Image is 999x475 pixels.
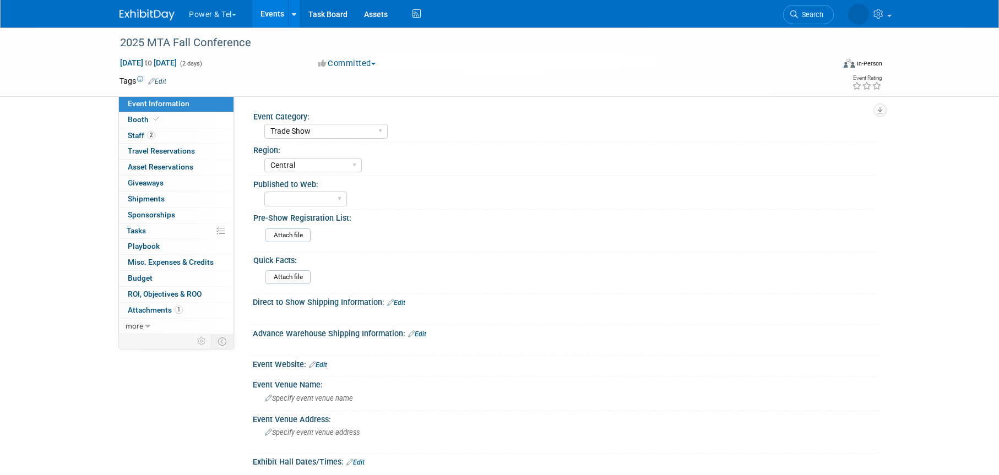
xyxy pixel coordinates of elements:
[119,192,234,207] a: Shipments
[128,146,195,155] span: Travel Reservations
[128,115,161,124] span: Booth
[253,176,875,190] div: Published to Web:
[346,458,365,466] a: Edit
[126,321,143,330] span: more
[128,258,214,266] span: Misc. Expenses & Credits
[848,4,869,25] img: Melissa Seibring
[783,5,834,24] a: Search
[769,57,882,74] div: Event Format
[119,319,234,334] a: more
[143,58,154,67] span: to
[127,226,146,235] span: Tasks
[148,78,166,85] a: Edit
[856,59,882,68] div: In-Person
[128,99,189,108] span: Event Information
[128,242,160,250] span: Playbook
[128,131,155,140] span: Staff
[852,75,882,81] div: Event Rating
[119,255,234,270] a: Misc. Expenses & Credits
[265,428,360,436] span: Specify event venue address
[120,9,175,20] img: ExhibitDay
[119,176,234,191] a: Giveaways
[179,60,202,67] span: (2 days)
[154,116,159,122] i: Booth reservation complete
[119,96,234,112] a: Event Information
[253,142,875,156] div: Region:
[175,305,183,314] span: 1
[120,58,177,68] span: [DATE] [DATE]
[265,394,353,402] span: Specify event venue name
[309,361,327,369] a: Edit
[408,330,426,338] a: Edit
[128,178,164,187] span: Giveaways
[120,75,166,86] td: Tags
[253,252,875,266] div: Quick Facts:
[253,210,875,223] div: Pre-Show Registration List:
[253,294,879,308] div: Direct to Show Shipping Information:
[119,271,234,286] a: Budget
[387,299,405,307] a: Edit
[128,210,175,219] span: Sponsorships
[119,112,234,128] a: Booth
[844,59,855,68] img: Format-Inperson.png
[119,160,234,175] a: Asset Reservations
[119,239,234,254] a: Playbook
[119,128,234,144] a: Staff2
[128,162,193,171] span: Asset Reservations
[253,325,879,340] div: Advance Warehouse Shipping Information:
[253,356,879,370] div: Event Website:
[253,108,875,122] div: Event Category:
[211,334,234,348] td: Toggle Event Tabs
[253,454,879,468] div: Exhibit Hall Dates/Times:
[119,223,234,239] a: Tasks
[128,274,153,282] span: Budget
[116,33,817,53] div: 2025 MTA Fall Conference
[253,411,879,425] div: Event Venue Address:
[128,305,183,314] span: Attachments
[119,287,234,302] a: ROI, Objectives & ROO
[798,10,823,19] span: Search
[119,144,234,159] a: Travel Reservations
[147,131,155,139] span: 2
[128,290,202,298] span: ROI, Objectives & ROO
[192,334,211,348] td: Personalize Event Tab Strip
[314,58,380,69] button: Committed
[119,208,234,223] a: Sponsorships
[253,376,879,390] div: Event Venue Name:
[128,194,165,203] span: Shipments
[119,303,234,318] a: Attachments1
